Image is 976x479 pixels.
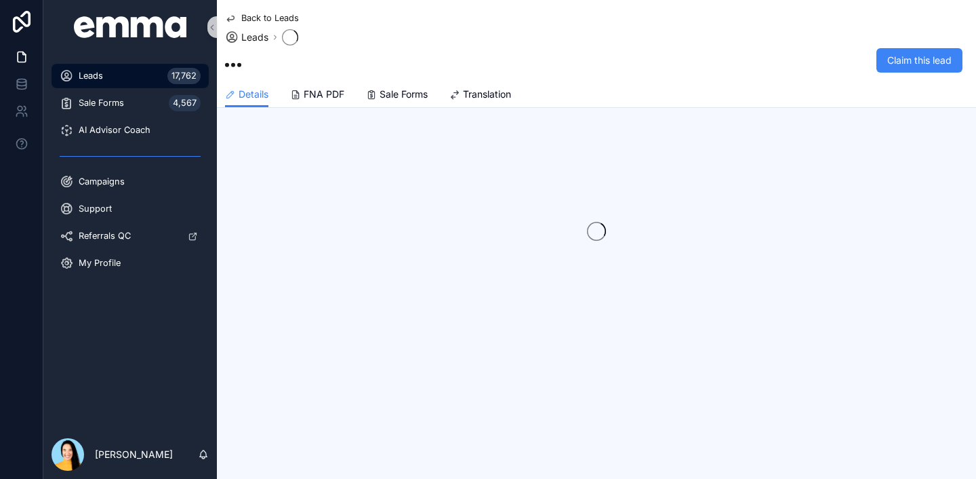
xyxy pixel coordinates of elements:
[225,31,268,44] a: Leads
[366,82,428,109] a: Sale Forms
[79,176,125,187] span: Campaigns
[304,88,344,101] span: FNA PDF
[169,95,201,111] div: 4,567
[52,91,209,115] a: Sale Forms4,567
[225,13,299,24] a: Back to Leads
[79,204,112,214] span: Support
[449,82,511,109] a: Translation
[95,448,173,461] p: [PERSON_NAME]
[887,54,952,67] span: Claim this lead
[74,16,187,38] img: App logo
[239,88,268,101] span: Details
[463,88,511,101] span: Translation
[52,64,209,88] a: Leads17,762
[79,71,103,81] span: Leads
[79,98,124,109] span: Sale Forms
[241,13,299,24] span: Back to Leads
[290,82,344,109] a: FNA PDF
[52,251,209,275] a: My Profile
[380,88,428,101] span: Sale Forms
[52,224,209,248] a: Referrals QC
[79,125,150,136] span: AI Advisor Coach
[876,48,962,73] button: Claim this lead
[79,231,131,242] span: Referrals QC
[167,68,201,84] div: 17,762
[52,170,209,194] a: Campaigns
[241,31,268,44] span: Leads
[52,197,209,221] a: Support
[43,54,217,293] div: scrollable content
[225,82,268,108] a: Details
[52,118,209,142] a: AI Advisor Coach
[79,258,121,269] span: My Profile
